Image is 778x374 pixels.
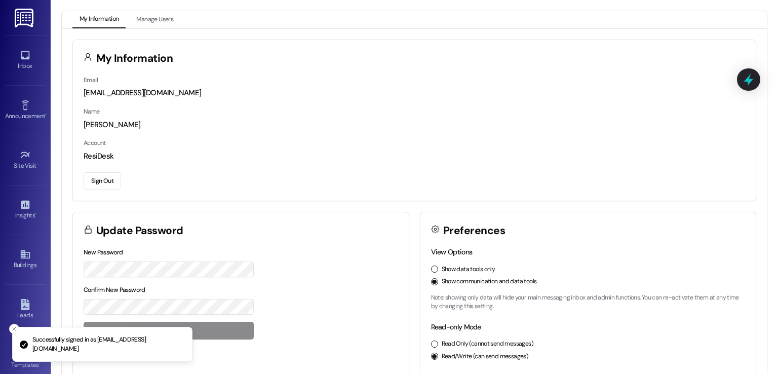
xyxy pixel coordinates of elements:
[84,120,745,130] div: [PERSON_NAME]
[5,296,46,323] a: Leads
[442,265,495,274] label: Show data tools only
[442,277,537,286] label: Show communication and data tools
[96,226,183,236] h3: Update Password
[431,322,481,331] label: Read-only Mode
[84,172,121,190] button: Sign Out
[36,161,38,168] span: •
[442,352,529,361] label: Read/Write (can send messages)
[9,324,19,334] button: Close toast
[72,11,126,28] button: My Information
[431,247,473,256] label: View Options
[84,88,745,98] div: [EMAIL_ADDRESS][DOMAIN_NAME]
[5,146,46,174] a: Site Visit •
[5,196,46,223] a: Insights •
[84,107,100,116] label: Name
[5,246,46,273] a: Buildings
[5,47,46,74] a: Inbox
[442,340,533,349] label: Read Only (cannot send messages)
[32,335,184,353] p: Successfully signed in as [EMAIL_ADDRESS][DOMAIN_NAME]
[84,248,123,256] label: New Password
[84,76,98,84] label: Email
[96,53,173,64] h3: My Information
[84,151,745,162] div: ResiDesk
[5,346,46,373] a: Templates •
[84,286,145,294] label: Confirm New Password
[35,210,36,217] span: •
[129,11,180,28] button: Manage Users
[84,139,106,147] label: Account
[15,9,35,27] img: ResiDesk Logo
[39,360,41,367] span: •
[45,111,47,118] span: •
[443,226,505,236] h3: Preferences
[431,293,746,311] p: Note: showing only data will hide your main messaging inbox and admin functions. You can re-activ...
